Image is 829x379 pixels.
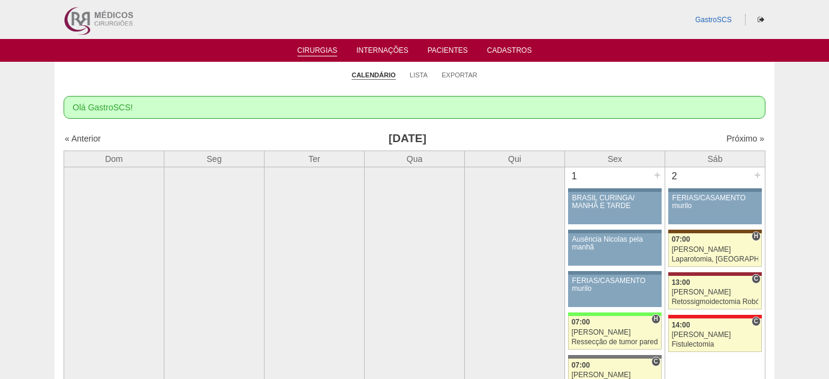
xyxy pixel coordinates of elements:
[672,298,759,306] div: Retossigmoidectomia Robótica
[668,230,762,233] div: Key: Santa Joana
[565,167,584,185] div: 1
[572,194,658,210] div: BRASIL CURINGA/ MANHÃ E TARDE
[752,167,762,183] div: +
[572,329,659,336] div: [PERSON_NAME]
[365,151,465,167] th: Qua
[568,230,662,233] div: Key: Aviso
[672,255,759,263] div: Laparotomia, [GEOGRAPHIC_DATA], Drenagem, Bridas
[572,236,658,251] div: Ausência Nicolas pela manhã
[752,231,761,241] span: Hospital
[572,318,590,326] span: 07:00
[652,167,662,183] div: +
[672,246,759,254] div: [PERSON_NAME]
[668,192,762,224] a: FÉRIAS/CASAMENTO murilo
[568,275,662,307] a: FÉRIAS/CASAMENTO murilo
[672,321,690,329] span: 14:00
[356,46,409,58] a: Internações
[672,194,758,210] div: FÉRIAS/CASAMENTO murilo
[672,278,690,287] span: 13:00
[565,151,665,167] th: Sex
[164,151,265,167] th: Seg
[64,151,164,167] th: Dom
[758,16,764,23] i: Sair
[668,233,762,267] a: H 07:00 [PERSON_NAME] Laparotomia, [GEOGRAPHIC_DATA], Drenagem, Bridas
[752,274,761,284] span: Consultório
[665,151,765,167] th: Sáb
[726,134,764,143] a: Próximo »
[752,317,761,326] span: Consultório
[410,71,428,79] a: Lista
[568,271,662,275] div: Key: Aviso
[568,316,662,350] a: H 07:00 [PERSON_NAME] Ressecção de tumor parede abdominal pélvica
[672,341,759,348] div: Fistulectomia
[572,361,590,369] span: 07:00
[668,315,762,318] div: Key: Assunção
[568,192,662,224] a: BRASIL CURINGA/ MANHÃ E TARDE
[668,276,762,309] a: C 13:00 [PERSON_NAME] Retossigmoidectomia Robótica
[572,277,658,293] div: FÉRIAS/CASAMENTO murilo
[568,188,662,192] div: Key: Aviso
[651,357,660,366] span: Consultório
[672,235,690,243] span: 07:00
[665,167,684,185] div: 2
[64,96,765,119] div: Olá GastroSCS!
[568,233,662,266] a: Ausência Nicolas pela manhã
[668,272,762,276] div: Key: Sírio Libanês
[65,134,101,143] a: « Anterior
[672,288,759,296] div: [PERSON_NAME]
[668,188,762,192] div: Key: Aviso
[568,312,662,316] div: Key: Brasil
[672,331,759,339] div: [PERSON_NAME]
[233,130,582,148] h3: [DATE]
[428,46,468,58] a: Pacientes
[568,355,662,359] div: Key: Santa Catarina
[572,371,659,379] div: [PERSON_NAME]
[668,318,762,352] a: C 14:00 [PERSON_NAME] Fistulectomia
[651,314,660,324] span: Hospital
[465,151,565,167] th: Qui
[695,16,732,24] a: GastroSCS
[487,46,532,58] a: Cadastros
[441,71,477,79] a: Exportar
[265,151,365,167] th: Ter
[352,71,395,80] a: Calendário
[572,338,659,346] div: Ressecção de tumor parede abdominal pélvica
[298,46,338,56] a: Cirurgias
